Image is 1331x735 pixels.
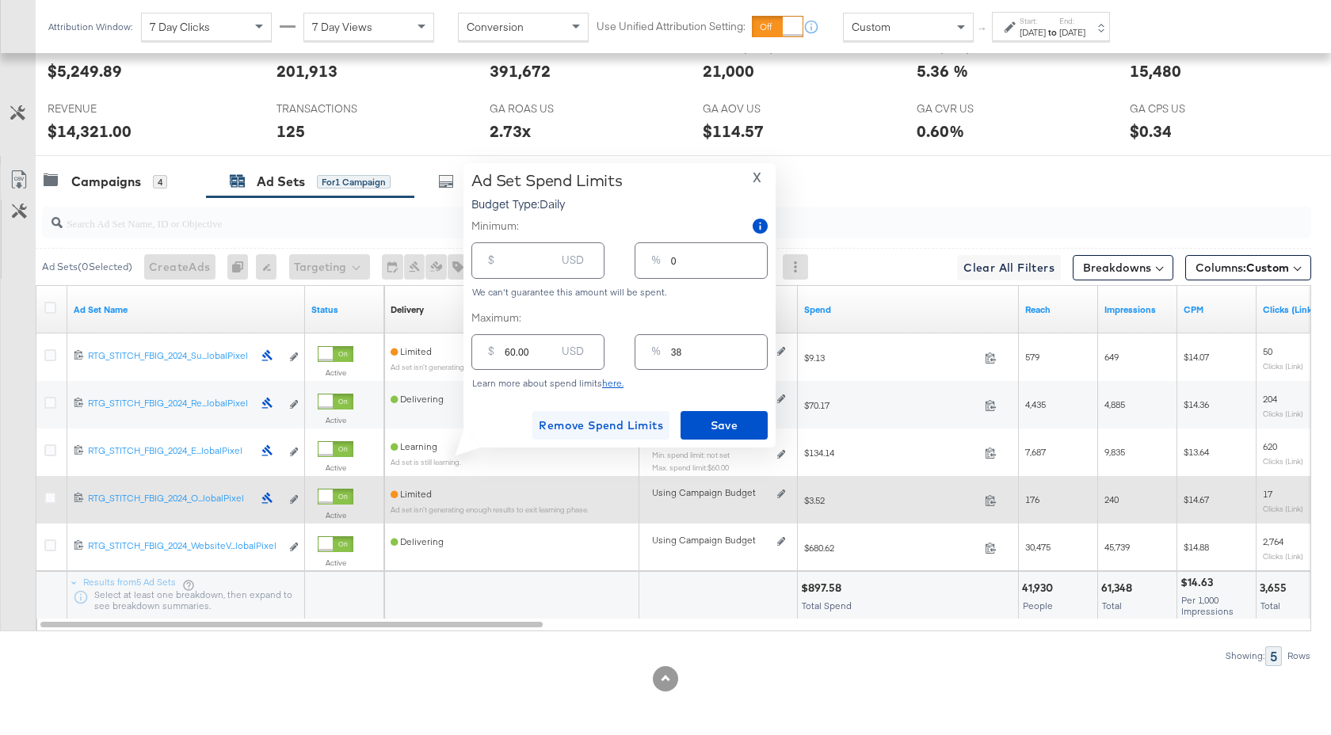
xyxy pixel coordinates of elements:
div: Ad Set Spend Limits [471,171,623,190]
sub: Ad set is still learning. [391,457,461,467]
span: Limited [391,488,432,500]
div: Attribution Window: [48,21,133,32]
span: People [1023,600,1053,611]
div: $0.34 [1130,120,1172,143]
div: 5.36 % [917,59,968,82]
a: RTG_STITCH_FBIG_2024_O...lobalPixel [88,492,253,508]
sub: Min. spend limit: not set [652,450,730,459]
span: Delivering [391,535,444,547]
div: Ad Sets [257,173,305,191]
span: $70.17 [804,399,978,411]
span: Conversion [467,20,524,34]
div: 4 [153,175,167,189]
div: Ad Sets ( 0 Selected) [42,260,132,274]
span: 4,435 [1025,398,1046,410]
label: Active [318,510,353,520]
span: X [753,166,761,189]
span: 7,687 [1025,446,1046,458]
a: RTG_STITCH_FBIG_2024_Re...lobalPixel [88,397,253,413]
strong: to [1046,26,1059,38]
a: The number of times your ad was served. On mobile apps an ad is counted as served the first time ... [1104,303,1171,316]
div: RTG_STITCH_FBIG_2024_O...lobalPixel [88,492,253,505]
sub: Clicks (Link) [1263,361,1303,371]
div: [DATE] [1059,26,1085,39]
button: Clear All Filters [957,255,1061,280]
div: RTG_STITCH_FBIG_2024_Re...lobalPixel [88,397,253,409]
span: $14.07 [1184,351,1209,363]
a: The number of people your ad was served to. [1025,303,1092,316]
span: 4,885 [1104,398,1125,410]
div: 41,930 [1022,581,1058,596]
label: Maximum: [471,310,768,326]
div: 0 [227,254,256,280]
span: Limited [391,345,432,357]
span: Custom [1246,261,1289,275]
span: $3.52 [804,494,978,506]
span: 30,475 [1025,541,1051,553]
span: Learning [391,440,437,452]
a: here. [602,377,624,389]
div: $5,249.89 [48,59,122,82]
label: Minimum: [471,219,519,234]
a: Shows the current state of your Ad Set. [311,303,378,316]
div: for 1 Campaign [317,175,391,189]
span: GA ROAS US [490,101,608,116]
span: $13.64 [1184,446,1209,458]
span: 579 [1025,351,1039,363]
div: RTG_STITCH_FBIG_2024_Su...lobalPixel [88,349,253,362]
div: 201,913 [276,59,338,82]
div: $114.57 [703,120,764,143]
sub: Clicks (Link) [1263,409,1303,418]
label: Active [318,558,353,568]
div: $14,321.00 [48,120,132,143]
span: Total [1260,600,1280,611]
label: Start: [1020,16,1046,26]
a: RTG_STITCH_FBIG_2024_WebsiteV...lobalPixel [88,539,280,556]
a: RTG_STITCH_FBIG_2024_Su...lobalPixel [88,349,253,366]
div: USD [555,249,590,278]
label: Active [318,415,353,425]
input: Search Ad Set Name, ID or Objective [63,201,1196,232]
span: $134.14 [804,447,978,459]
span: $14.88 [1184,541,1209,553]
span: 2,764 [1263,535,1283,547]
div: Delivery [391,303,424,316]
sub: Clicks (Link) [1263,504,1303,513]
span: 9,835 [1104,446,1125,458]
label: Use Unified Attribution Setting: [597,19,746,34]
a: RTG_STITCH_FBIG_2024_E...lobalPixel [88,444,253,461]
span: 7 Day Clicks [150,20,210,34]
span: Delivering [391,393,444,405]
a: The total amount spent to date. [804,303,1013,316]
span: REVENUE [48,101,166,116]
div: % [645,341,667,369]
label: Active [318,367,353,378]
span: $14.36 [1184,398,1209,410]
div: RTG_STITCH_FBIG_2024_WebsiteV...lobalPixel [88,539,280,552]
div: % [645,249,667,278]
div: Rows [1287,650,1311,661]
span: 176 [1025,493,1039,505]
span: 45,739 [1104,541,1130,553]
span: Remove Spend Limits [539,416,663,436]
span: 240 [1104,493,1119,505]
div: 0.60% [917,120,964,143]
sub: Clicks (Link) [1263,551,1303,561]
div: RTG_STITCH_FBIG_2024_E...lobalPixel [88,444,253,457]
span: Per 1,000 Impressions [1181,594,1234,617]
div: We can't guarantee this amount will be spent. [471,287,768,298]
div: 3,655 [1260,581,1291,596]
span: $14.67 [1184,493,1209,505]
a: Reflects the ability of your Ad Set to achieve delivery based on ad states, schedule and budget. [391,303,424,316]
div: 125 [276,120,305,143]
div: 15,480 [1130,59,1181,82]
div: [DATE] [1020,26,1046,39]
div: 21,000 [703,59,754,82]
span: GA CPS US [1130,101,1249,116]
span: $680.62 [804,542,978,554]
div: 2.73x [490,120,531,143]
div: $ [482,341,501,369]
span: Save [687,416,761,436]
span: 7 Day Views [312,20,372,34]
sub: Max. spend limit : $60.00 [652,463,729,472]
